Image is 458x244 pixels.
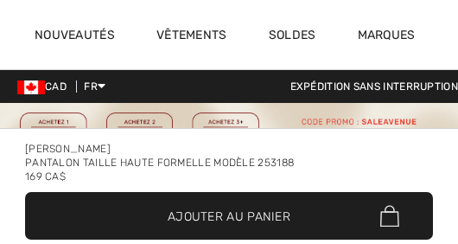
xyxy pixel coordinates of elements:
[25,170,66,183] span: 169 CA$
[348,114,441,157] iframe: Ouvre un widget dans lequel vous pouvez chatter avec l’un de nos agents
[35,28,115,46] a: Nouveautés
[380,205,399,228] img: Bag.svg
[84,80,105,93] span: FR
[25,192,433,240] button: Ajouter au panier
[25,142,433,156] div: [PERSON_NAME]
[358,28,416,46] a: Marques
[168,207,290,225] span: Ajouter au panier
[269,28,316,46] a: Soldes
[25,156,433,170] div: Pantalon taille haute formelle Modèle 253188
[17,80,73,93] span: CAD
[17,80,45,94] img: Canadian Dollar
[156,28,227,46] a: Vêtements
